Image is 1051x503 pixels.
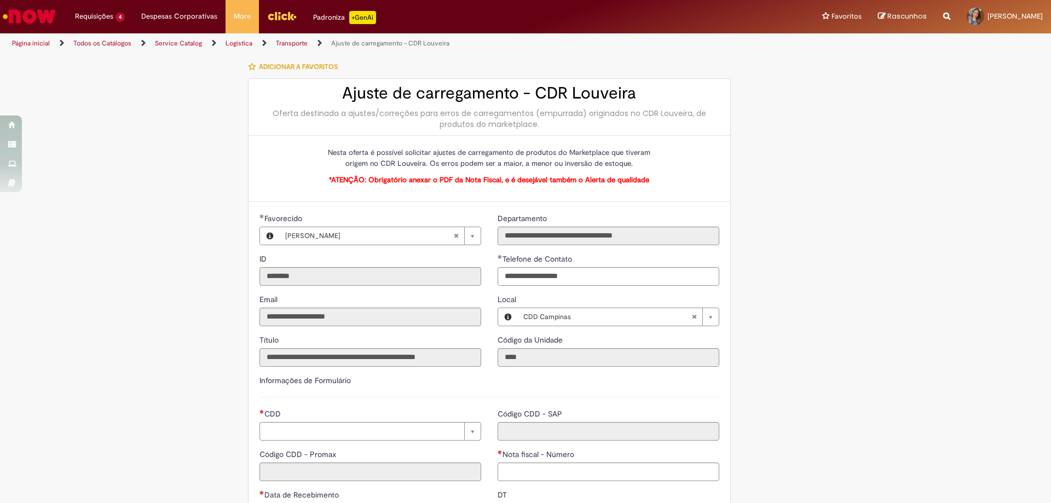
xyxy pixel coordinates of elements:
button: Favorecido, Visualizar este registro Jenifer Rodrigues Ruys [260,227,280,245]
span: Somente leitura - Email [259,294,280,304]
a: Todos os Catálogos [73,39,131,48]
a: [PERSON_NAME]Limpar campo Favorecido [280,227,481,245]
span: Nota fiscal - Número [503,449,576,459]
p: +GenAi [349,11,376,24]
span: 4 [116,13,125,22]
label: Somente leitura - Código CDD - Promax [259,449,338,460]
label: Somente leitura - Email [259,294,280,305]
button: Adicionar a Favoritos [248,55,344,78]
span: DT [498,490,509,500]
span: Somente leitura - Código CDD - SAP [498,409,564,419]
input: Código CDD - Promax [259,462,481,481]
input: Código da Unidade [498,348,719,367]
a: Página inicial [12,39,50,48]
div: Padroniza [313,11,376,24]
input: Telefone de Contato [498,267,719,286]
span: Requisições [75,11,113,22]
a: Limpar campo CDD [259,422,481,441]
input: Código CDD - SAP [498,422,719,441]
span: Favoritos [831,11,862,22]
input: Título [259,348,481,367]
a: Ajuste de carregamento - CDR Louveira [331,39,449,48]
label: Informações de Formulário [259,375,351,385]
span: Obrigatório Preenchido [498,255,503,259]
span: Somente leitura - Código da Unidade [498,335,565,345]
span: Despesas Corporativas [141,11,217,22]
span: Necessários - Favorecido [264,213,304,223]
ul: Trilhas de página [8,33,692,54]
span: More [234,11,251,22]
input: ID [259,267,481,286]
span: [PERSON_NAME] [285,227,453,245]
label: Somente leitura - Título [259,334,281,345]
span: origem no CDR Louveira. Os erros podem ser a maior, a menor ou inversão de estoque. [345,159,633,168]
label: Somente leitura - Departamento [498,213,549,224]
span: Data de Recebimento [264,490,341,500]
span: Somente leitura - Departamento [498,213,549,223]
input: Nota fiscal - Número [498,462,719,481]
span: Necessários [498,450,503,454]
span: Obrigatório Preenchido [259,214,264,218]
span: Telefone de Contato [503,254,574,264]
a: Rascunhos [878,11,927,22]
button: Local, Visualizar este registro CDD Campinas [498,308,518,326]
a: Service Catalog [155,39,202,48]
span: Somente leitura - Código CDD - Promax [259,449,338,459]
span: Rascunhos [887,11,927,21]
span: Somente leitura - ID [259,254,269,264]
span: *ATENÇÃO: Obrigatório anexar o PDF da Nota Fiscal, e é desejável também o Alerta de qualidade [329,175,649,184]
img: click_logo_yellow_360x200.png [267,8,297,24]
input: Departamento [498,227,719,245]
span: Somente leitura - Título [259,335,281,345]
h2: Ajuste de carregamento - CDR Louveira [259,84,719,102]
a: Transporte [276,39,308,48]
label: Somente leitura - Código da Unidade [498,334,565,345]
abbr: Limpar campo Local [686,308,702,326]
label: Somente leitura - Código CDD - SAP [498,408,564,419]
span: CDD Campinas [523,308,691,326]
div: Oferta destinada a ajustes/correções para erros de carregamentos (empurrada) originados no CDR Lo... [259,108,719,130]
span: Necessários [259,490,264,495]
span: Necessários [259,409,264,414]
span: Adicionar a Favoritos [259,62,338,71]
input: Email [259,308,481,326]
a: CDD CampinasLimpar campo Local [518,308,719,326]
span: Local [498,294,518,304]
label: Somente leitura - ID [259,253,269,264]
span: [PERSON_NAME] [988,11,1043,21]
abbr: Limpar campo Favorecido [448,227,464,245]
a: Logistica [226,39,252,48]
span: CDD [264,409,283,419]
span: Nesta oferta é possível solicitar ajustes de carregamento de produtos do Marketplace que tiveram [328,148,650,157]
img: ServiceNow [1,5,57,27]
